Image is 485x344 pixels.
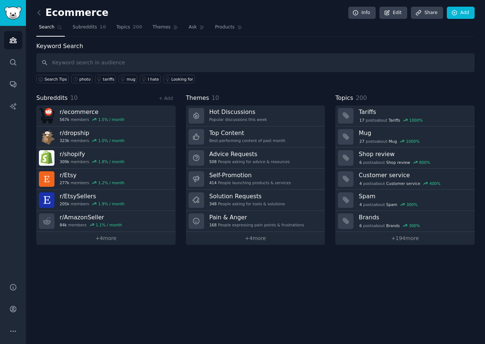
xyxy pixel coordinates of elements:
[186,190,325,211] a: Solution Requests348People asking for tools & solutions
[36,211,176,232] a: r/AmazonSeller84kmembers1.1% / month
[212,21,245,37] a: Products
[209,150,290,158] h3: Advice Requests
[335,94,353,103] span: Topics
[172,77,193,82] div: Looking for
[359,223,362,228] span: 6
[60,108,124,116] h3: r/ ecommerce
[79,77,90,82] div: photo
[209,201,285,206] div: People asking for tools & solutions
[186,105,325,127] a: Hot DiscussionsPopular discussions this week
[70,94,78,101] span: 10
[359,129,469,137] h3: Mug
[44,77,67,82] span: Search Tips
[39,24,54,31] span: Search
[98,201,124,206] div: 1.9 % / month
[36,94,68,103] span: Subreddits
[98,159,124,164] div: 1.8 % / month
[96,222,122,227] div: 1.1 % / month
[429,181,441,186] div: 400 %
[406,202,418,207] div: 300 %
[127,77,136,82] div: mug
[163,75,195,83] a: Looking for
[209,138,286,143] div: Best-performing content of past month
[186,21,207,37] a: Ask
[386,160,410,165] span: Shop review
[359,139,364,144] span: 27
[359,159,431,166] div: post s about
[140,75,161,83] a: I hate
[359,150,469,158] h3: Shop review
[386,202,397,207] span: Spam
[60,150,124,158] h3: r/ shopify
[335,190,475,211] a: Spam4postsaboutSpam300%
[186,232,325,245] a: +4more
[36,53,475,72] input: Keyword search in audience
[209,171,291,179] h3: Self-Promotion
[209,180,217,185] span: 414
[189,24,197,31] span: Ask
[359,108,469,116] h3: Tariffs
[379,7,407,19] a: Edit
[386,223,400,228] span: Brands
[359,213,469,221] h3: Brands
[409,118,423,123] div: 1000 %
[36,21,65,37] a: Search
[186,211,325,232] a: Pain & Anger168People expressing pain points & frustrations
[103,77,114,82] div: tariffs
[209,222,304,227] div: People expressing pain points & frustrations
[36,190,176,211] a: r/EtsySellers205kmembers1.9% / month
[36,169,176,190] a: r/Etsy277kmembers1.2% / month
[36,232,176,245] a: +4more
[406,139,420,144] div: 1000 %
[60,222,67,227] span: 84k
[71,75,92,83] a: photo
[359,118,364,123] span: 17
[389,118,400,123] span: Tariffs
[209,159,290,164] div: People asking for advice & resources
[212,94,219,101] span: 10
[36,43,83,50] label: Keyword Search
[60,201,124,206] div: members
[95,75,116,83] a: tariffs
[359,181,362,186] span: 4
[60,117,124,122] div: members
[335,169,475,190] a: Customer service4postsaboutCustomer service400%
[348,7,376,19] a: Info
[4,7,21,20] img: GummySearch logo
[98,117,124,122] div: 1.5 % / month
[186,148,325,169] a: Advice Requests508People asking for advice & resources
[60,192,124,200] h3: r/ EtsySellers
[100,24,106,31] span: 10
[209,201,217,206] span: 348
[73,24,97,31] span: Subreddits
[148,77,159,82] div: I hate
[359,160,362,165] span: 6
[150,21,181,37] a: Themes
[209,129,286,137] h3: Top Content
[36,105,176,127] a: r/ecommerce567kmembers1.5% / month
[209,180,291,185] div: People launching products & services
[60,180,69,185] span: 277k
[447,7,475,19] a: Add
[159,96,173,101] a: + Add
[209,213,304,221] h3: Pain & Anger
[386,181,420,186] span: Customer service
[153,24,171,31] span: Themes
[36,75,69,83] button: Search Tips
[209,117,267,122] div: Popular discussions this week
[98,138,124,143] div: 1.0 % / month
[60,213,122,221] h3: r/ AmazonSeller
[359,192,469,200] h3: Spam
[60,159,69,164] span: 309k
[60,138,124,143] div: members
[60,129,124,137] h3: r/ dropship
[186,169,325,190] a: Self-Promotion414People launching products & services
[60,222,122,227] div: members
[119,75,137,83] a: mug
[335,127,475,148] a: Mug27postsaboutMug1000%
[335,148,475,169] a: Shop review6postsaboutShop review800%
[60,171,124,179] h3: r/ Etsy
[186,94,209,103] span: Themes
[209,108,267,116] h3: Hot Discussions
[215,24,235,31] span: Products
